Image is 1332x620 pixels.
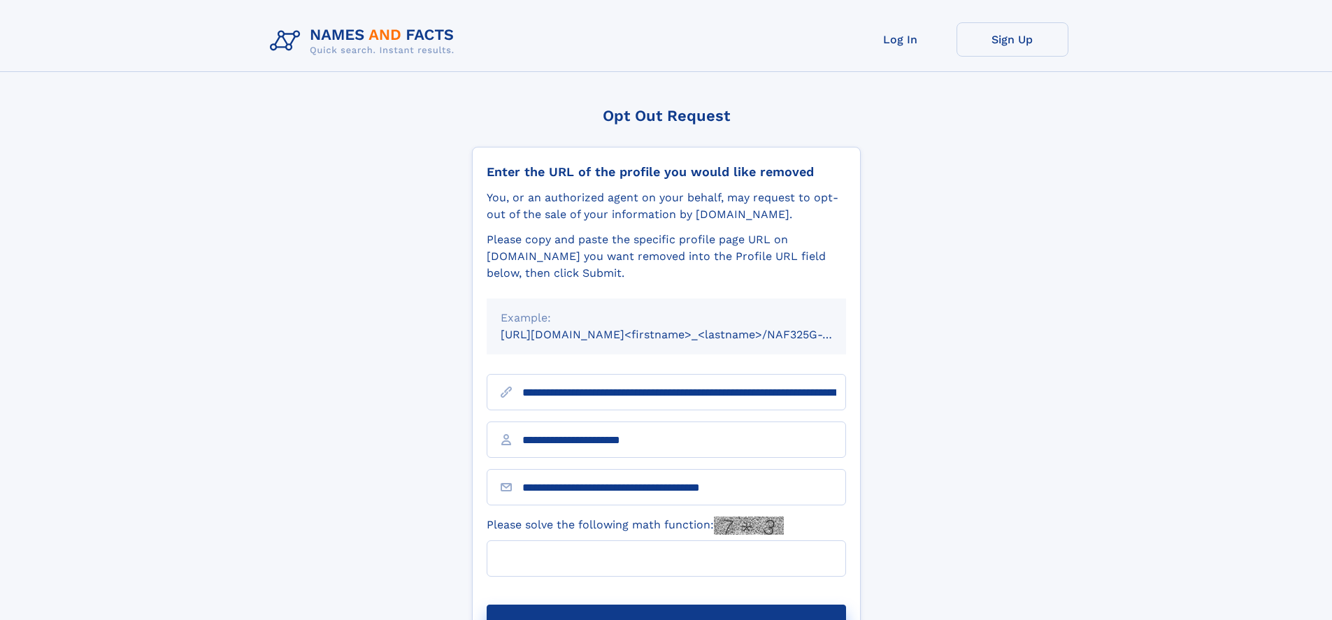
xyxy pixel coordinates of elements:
div: Please copy and paste the specific profile page URL on [DOMAIN_NAME] you want removed into the Pr... [487,231,846,282]
img: Logo Names and Facts [264,22,466,60]
small: [URL][DOMAIN_NAME]<firstname>_<lastname>/NAF325G-xxxxxxxx [501,328,873,341]
div: Example: [501,310,832,326]
div: Opt Out Request [472,107,861,124]
label: Please solve the following math function: [487,517,784,535]
a: Sign Up [957,22,1068,57]
a: Log In [845,22,957,57]
div: You, or an authorized agent on your behalf, may request to opt-out of the sale of your informatio... [487,189,846,223]
div: Enter the URL of the profile you would like removed [487,164,846,180]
